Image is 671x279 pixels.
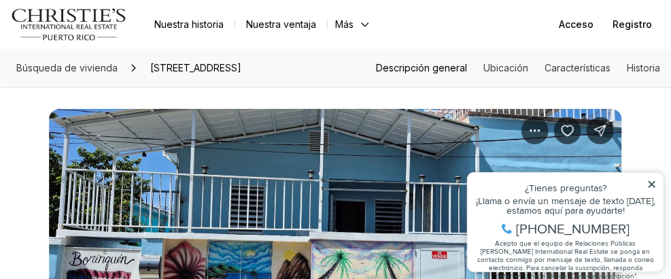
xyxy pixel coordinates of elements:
font: Ubicación [483,62,528,73]
button: Más [328,15,379,34]
font: ¿Tienes preguntas? [65,29,146,42]
img: logo [11,8,127,41]
font: Características [545,62,610,73]
font: Descripción general [376,62,467,73]
font: Búsqueda de vivienda [16,62,118,73]
font: Acceso [559,18,593,30]
a: Nuestra historia [143,15,235,34]
font: Historia [627,62,660,73]
font: Más [336,18,354,30]
font: Acepto que el equipo de Relaciones Públicas [PERSON_NAME] International Real Estate se ponga en c... [17,86,194,128]
button: Registro [604,11,660,38]
font: Nuestra historia [154,18,224,30]
a: Nuestra ventaja [235,15,327,34]
button: Acceso [551,11,602,38]
button: Opciones de propiedad [521,117,549,144]
font: ¡Llama o envía un mensaje de texto [DATE], estamos aquí para ayudarte! [16,42,195,65]
a: Búsqueda de vivienda [11,57,123,79]
button: Guardar Propiedad: #6 CALLE 3 [554,117,581,144]
font: [STREET_ADDRESS] [150,62,241,73]
nav: Menú de la sección de página [376,63,660,73]
a: Saltar a: Historia [627,62,660,73]
button: Compartir Propiedad: #6 CALLE 3 [587,117,614,144]
a: Saltar a: Características [545,62,610,73]
a: Saltar a: Descripción general [376,62,467,73]
font: Nuestra ventaja [246,18,316,30]
font: Registro [613,18,652,30]
font: [PHONE_NUMBER] [56,66,169,86]
a: Saltar a: Ubicación [483,62,528,73]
